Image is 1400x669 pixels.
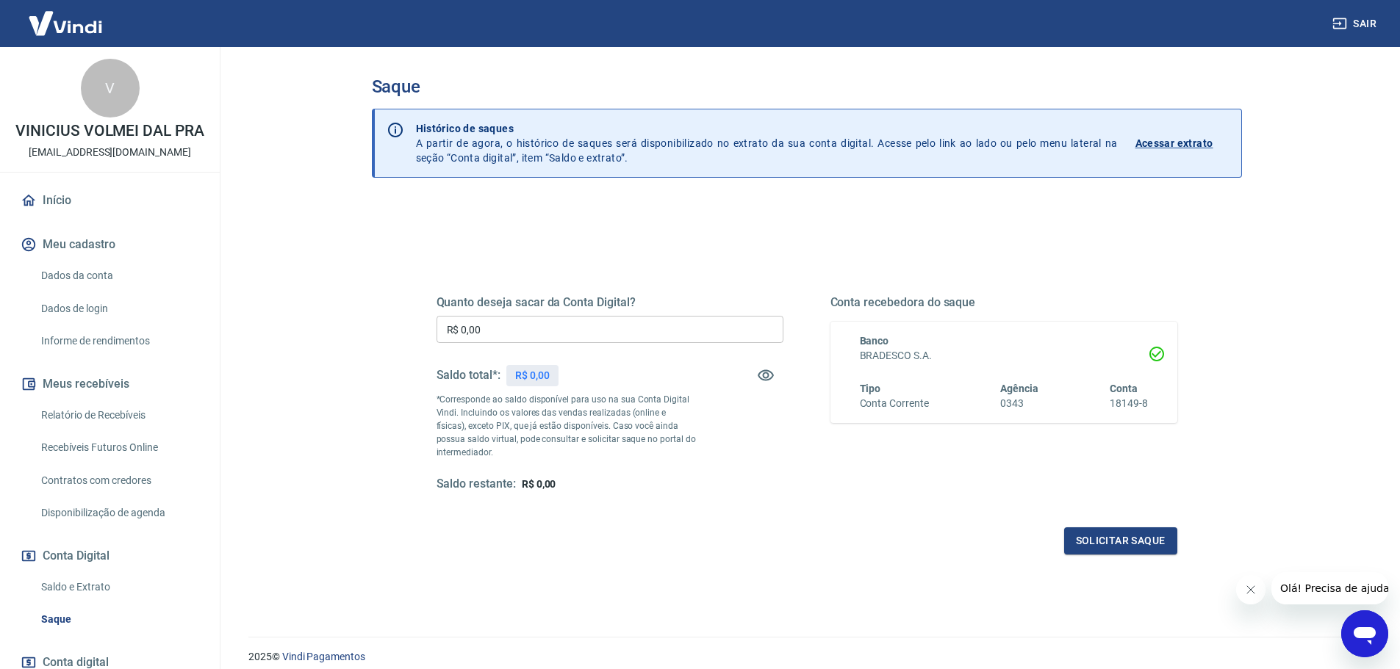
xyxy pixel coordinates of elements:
button: Sair [1329,10,1382,37]
span: Banco [860,335,889,347]
a: Dados da conta [35,261,202,291]
h5: Saldo restante: [437,477,516,492]
iframe: Botão para abrir a janela de mensagens [1341,610,1388,657]
h5: Conta recebedora do saque [830,295,1177,310]
h5: Quanto deseja sacar da Conta Digital? [437,295,783,310]
span: Agência [1000,383,1038,394]
p: R$ 0,00 [515,368,550,383]
a: Vindi Pagamentos [282,651,365,662]
img: Vindi [18,1,113,46]
h6: 18149-8 [1110,396,1148,411]
a: Início [18,184,202,217]
span: Conta [1110,383,1138,394]
p: [EMAIL_ADDRESS][DOMAIN_NAME] [29,145,191,160]
h5: Saldo total*: [437,368,500,383]
p: A partir de agora, o histórico de saques será disponibilizado no extrato da sua conta digital. Ac... [416,121,1118,165]
a: Dados de login [35,294,202,324]
p: 2025 © [248,649,1365,665]
p: VINICIUS VOLMEI DAL PRA [15,123,204,139]
button: Meu cadastro [18,228,202,261]
div: V [81,59,140,117]
a: Acessar extrato [1135,121,1230,165]
a: Disponibilização de agenda [35,498,202,528]
a: Saque [35,604,202,634]
a: Contratos com credores [35,466,202,496]
p: Histórico de saques [416,121,1118,136]
button: Conta Digital [18,540,202,572]
button: Solicitar saque [1064,527,1177,554]
span: Tipo [860,383,881,394]
h3: Saque [372,76,1242,97]
h6: Conta Corrente [860,396,929,411]
h6: BRADESCO S.A. [860,348,1148,364]
a: Saldo e Extrato [35,572,202,602]
iframe: Fechar mensagem [1236,575,1266,604]
span: Olá! Precisa de ajuda? [9,10,123,22]
button: Meus recebíveis [18,368,202,400]
p: Acessar extrato [1135,136,1213,151]
a: Recebíveis Futuros Online [35,433,202,463]
iframe: Mensagem da empresa [1271,572,1388,604]
h6: 0343 [1000,396,1038,411]
a: Relatório de Recebíveis [35,400,202,430]
a: Informe de rendimentos [35,326,202,356]
span: R$ 0,00 [522,478,556,490]
p: *Corresponde ao saldo disponível para uso na sua Conta Digital Vindi. Incluindo os valores das ve... [437,393,697,459]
